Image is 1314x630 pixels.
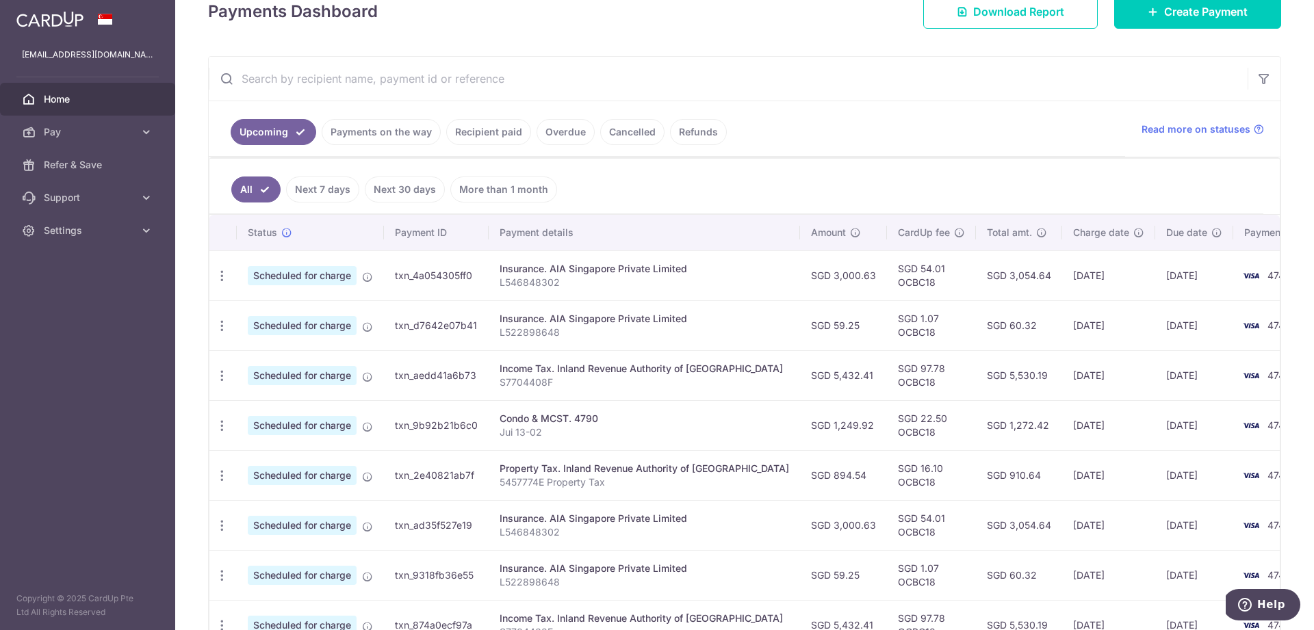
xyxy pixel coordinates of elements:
td: SGD 5,432.41 [800,350,887,400]
input: Search by recipient name, payment id or reference [209,57,1248,101]
td: SGD 1.07 OCBC18 [887,300,976,350]
a: Recipient paid [446,119,531,145]
span: Scheduled for charge [248,416,357,435]
td: SGD 60.32 [976,300,1062,350]
p: 5457774E Property Tax [500,475,789,489]
div: Insurance. AIA Singapore Private Limited [500,512,789,525]
a: All [231,176,281,202]
span: Charge date [1073,226,1129,239]
td: SGD 910.64 [976,450,1062,500]
img: Bank Card [1237,317,1265,334]
span: Due date [1166,226,1207,239]
td: txn_2e40821ab7f [384,450,489,500]
img: Bank Card [1237,567,1265,583]
td: [DATE] [1155,500,1233,550]
img: Bank Card [1237,517,1265,534]
td: [DATE] [1062,250,1155,300]
td: txn_d7642e07b41 [384,300,489,350]
td: [DATE] [1155,350,1233,400]
iframe: Opens a widget where you can find more information [1226,589,1300,623]
span: 4745 [1267,319,1290,331]
span: Status [248,226,277,239]
img: Bank Card [1237,467,1265,484]
span: Download Report [973,3,1064,20]
p: L522898648 [500,575,789,589]
td: [DATE] [1155,550,1233,600]
td: [DATE] [1155,400,1233,450]
td: [DATE] [1062,350,1155,400]
td: SGD 3,054.64 [976,500,1062,550]
span: Home [44,92,134,106]
th: Payment ID [384,215,489,250]
span: Scheduled for charge [248,316,357,335]
td: [DATE] [1155,450,1233,500]
td: SGD 60.32 [976,550,1062,600]
span: 4745 [1267,369,1290,381]
td: [DATE] [1062,500,1155,550]
td: SGD 1.07 OCBC18 [887,550,976,600]
div: Property Tax. Inland Revenue Authority of [GEOGRAPHIC_DATA] [500,462,789,475]
td: [DATE] [1062,550,1155,600]
a: Refunds [670,119,727,145]
p: L546848302 [500,276,789,289]
span: 4745 [1267,270,1290,281]
td: [DATE] [1062,450,1155,500]
p: L522898648 [500,326,789,339]
img: Bank Card [1237,417,1265,434]
a: Next 30 days [365,176,445,202]
td: SGD 1,272.42 [976,400,1062,450]
div: Income Tax. Inland Revenue Authority of [GEOGRAPHIC_DATA] [500,362,789,376]
td: txn_ad35f527e19 [384,500,489,550]
td: SGD 54.01 OCBC18 [887,250,976,300]
div: Insurance. AIA Singapore Private Limited [500,262,789,276]
img: Bank Card [1237,267,1265,284]
span: CardUp fee [898,226,950,239]
span: Read more on statuses [1142,122,1250,136]
td: SGD 3,000.63 [800,250,887,300]
span: 4745 [1267,419,1290,431]
img: Bank Card [1237,367,1265,384]
span: Create Payment [1164,3,1248,20]
a: Cancelled [600,119,665,145]
td: txn_9b92b21b6c0 [384,400,489,450]
a: More than 1 month [450,176,557,202]
th: Payment details [489,215,800,250]
span: Scheduled for charge [248,516,357,535]
span: Total amt. [987,226,1032,239]
td: SGD 5,530.19 [976,350,1062,400]
div: Condo & MCST. 4790 [500,412,789,425]
span: Support [44,191,134,205]
span: Settings [44,224,134,237]
span: 4745 [1267,469,1290,481]
a: Read more on statuses [1142,122,1264,136]
a: Next 7 days [286,176,359,202]
td: txn_9318fb36e55 [384,550,489,600]
span: 4745 [1267,569,1290,581]
div: Insurance. AIA Singapore Private Limited [500,312,789,326]
div: Income Tax. Inland Revenue Authority of [GEOGRAPHIC_DATA] [500,612,789,625]
a: Upcoming [231,119,316,145]
span: Refer & Save [44,158,134,172]
td: SGD 22.50 OCBC18 [887,400,976,450]
a: Payments on the way [322,119,441,145]
td: [DATE] [1155,300,1233,350]
td: SGD 16.10 OCBC18 [887,450,976,500]
td: SGD 59.25 [800,550,887,600]
td: SGD 1,249.92 [800,400,887,450]
td: [DATE] [1062,300,1155,350]
td: SGD 3,054.64 [976,250,1062,300]
p: L546848302 [500,525,789,539]
p: S7704408F [500,376,789,389]
td: SGD 59.25 [800,300,887,350]
a: Overdue [537,119,595,145]
span: Scheduled for charge [248,366,357,385]
div: Insurance. AIA Singapore Private Limited [500,562,789,575]
span: Scheduled for charge [248,266,357,285]
td: SGD 894.54 [800,450,887,500]
img: CardUp [16,11,83,27]
p: [EMAIL_ADDRESS][DOMAIN_NAME] [22,48,153,62]
td: [DATE] [1155,250,1233,300]
td: [DATE] [1062,400,1155,450]
span: Scheduled for charge [248,466,357,485]
td: SGD 54.01 OCBC18 [887,500,976,550]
